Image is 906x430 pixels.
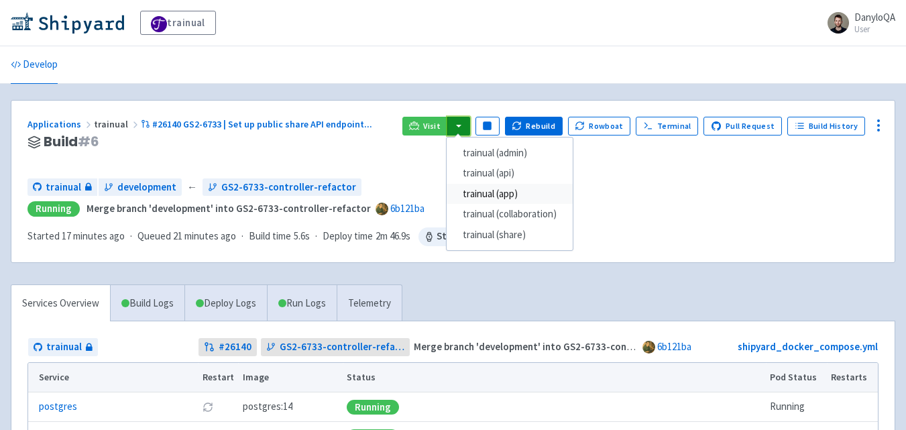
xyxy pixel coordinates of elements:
[44,134,99,150] span: Build
[221,180,356,195] span: GS2-6733-controller-refactor
[766,363,827,392] th: Pod Status
[27,178,97,197] a: trainual
[203,402,213,413] button: Restart pod
[249,229,291,244] span: Build time
[27,227,545,246] div: · · ·
[111,285,184,322] a: Build Logs
[414,340,698,353] strong: Merge branch 'development' into GS2-6733-controller-refactor
[323,229,373,244] span: Deploy time
[173,229,236,242] time: 21 minutes ago
[199,338,257,356] a: #26140
[402,117,448,136] a: Visit
[62,229,125,242] time: 17 minutes ago
[184,285,267,322] a: Deploy Logs
[447,184,573,205] a: trainual (app)
[827,363,878,392] th: Restarts
[819,12,895,34] a: DanyloQA User
[447,204,573,225] a: trainual (collaboration)
[447,143,573,164] a: trainual (admin)
[141,118,374,130] a: #26140 GS2-6733 | Set up public share API endpoint...
[27,201,80,217] div: Running
[766,392,827,422] td: Running
[505,117,563,136] button: Rebuild
[854,11,895,23] span: DanyloQA
[78,132,99,151] span: # 6
[243,399,292,415] span: postgres:14
[447,163,573,184] a: trainual (api)
[337,285,402,322] a: Telemetry
[140,11,216,35] a: trainual
[475,117,500,136] button: Pause
[294,229,310,244] span: 5.6s
[568,117,631,136] button: Rowboat
[187,180,197,195] span: ←
[636,117,698,136] a: Terminal
[343,363,766,392] th: Status
[261,338,410,356] a: GS2-6733-controller-refactor
[738,340,878,353] a: shipyard_docker_compose.yml
[152,118,372,130] span: #26140 GS2-6733 | Set up public share API endpoint ...
[11,12,124,34] img: Shipyard logo
[238,363,343,392] th: Image
[376,229,410,244] span: 2m 46.9s
[447,225,573,246] a: trainual (share)
[198,363,238,392] th: Restart
[46,339,82,355] span: trainual
[787,117,865,136] a: Build History
[267,285,337,322] a: Run Logs
[46,180,81,195] span: trainual
[27,229,125,242] span: Started
[28,338,98,356] a: trainual
[94,118,141,130] span: trainual
[27,118,94,130] a: Applications
[11,46,58,84] a: Develop
[390,202,424,215] a: 6b121ba
[39,399,77,415] a: postgres
[347,400,399,415] div: Running
[854,25,895,34] small: User
[137,229,236,242] span: Queued
[703,117,782,136] a: Pull Request
[11,285,110,322] a: Services Overview
[657,340,691,353] a: 6b121ba
[219,339,251,355] strong: # 26140
[423,121,441,131] span: Visit
[99,178,182,197] a: development
[418,227,545,246] span: Stopping in 2 hr 42 min
[117,180,176,195] span: development
[280,339,404,355] span: GS2-6733-controller-refactor
[87,202,371,215] strong: Merge branch 'development' into GS2-6733-controller-refactor
[203,178,361,197] a: GS2-6733-controller-refactor
[28,363,198,392] th: Service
